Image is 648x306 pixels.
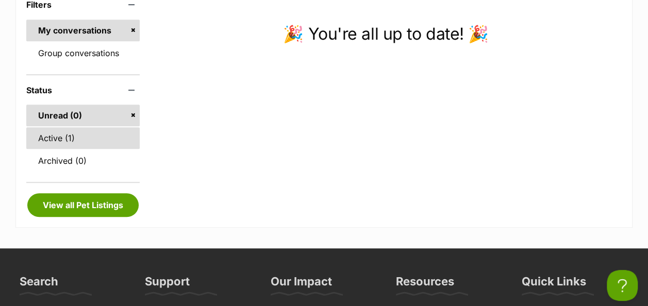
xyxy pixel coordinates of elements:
header: Status [26,86,140,95]
h3: Our Impact [271,274,332,295]
a: View all Pet Listings [27,193,139,217]
a: Group conversations [26,42,140,64]
h3: Support [145,274,190,295]
h3: Resources [396,274,454,295]
a: Archived (0) [26,150,140,172]
a: My conversations [26,20,140,41]
a: Active (1) [26,127,140,149]
iframe: Help Scout Beacon - Open [607,270,638,301]
a: Unread (0) [26,105,140,126]
h3: Quick Links [522,274,586,295]
p: 🎉 You're all up to date! 🎉 [150,22,622,46]
h3: Search [20,274,58,295]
